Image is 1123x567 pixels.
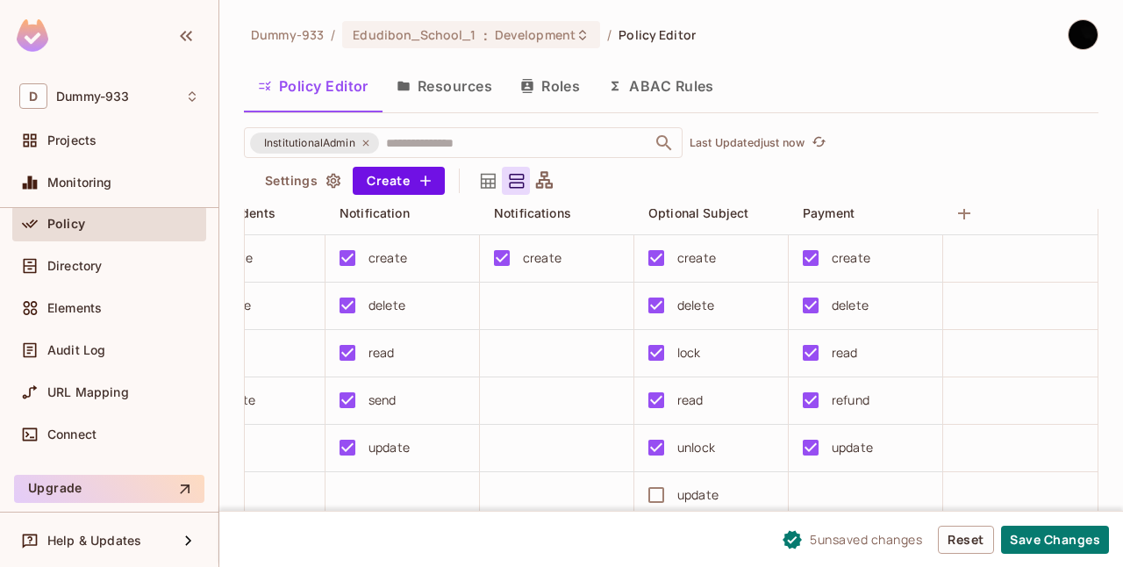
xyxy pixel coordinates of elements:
span: Development [495,26,576,43]
span: Elements [47,301,102,315]
li: / [607,26,612,43]
span: URL Mapping [47,385,129,399]
span: Payment [803,205,855,220]
div: update [832,438,873,457]
span: Notifications [494,205,571,220]
span: Optional Subject [648,205,748,220]
span: Edudibon_School_1 [353,26,476,43]
img: Anil kumar T [1069,20,1098,49]
div: delete [677,296,714,315]
button: Resources [383,64,506,108]
div: send [368,391,397,410]
span: Audit Log [47,343,105,357]
span: Help & Updates [47,534,141,548]
span: : [483,28,489,42]
div: delete [832,296,869,315]
div: delete [368,296,405,315]
div: create [677,248,716,268]
div: read [368,343,395,362]
span: Refresh is not available in edit mode. [805,133,829,154]
span: Connect [47,427,97,441]
button: refresh [808,133,829,154]
div: unlock [677,438,715,457]
button: Upgrade [14,475,204,503]
div: create [832,248,870,268]
button: Roles [506,64,594,108]
li: / [331,26,335,43]
span: Notification [340,205,410,220]
div: create [368,248,407,268]
div: read [677,391,704,410]
button: Create [353,167,445,195]
div: InstitutionalAdmin [250,133,379,154]
p: Last Updated just now [690,136,805,150]
span: 5 unsaved change s [810,530,922,549]
div: update [368,438,410,457]
span: the active workspace [251,26,324,43]
span: Directory [47,259,102,273]
span: Projects [47,133,97,147]
button: Policy Editor [244,64,383,108]
button: Open [652,131,676,155]
button: ABAC Rules [594,64,728,108]
div: refund [832,391,869,410]
div: lock [677,343,701,362]
span: refresh [812,134,826,152]
button: Reset [938,526,994,554]
span: InstitutionalAdmin [254,134,366,152]
button: Settings [258,167,346,195]
div: create [523,248,561,268]
div: read [832,343,858,362]
img: SReyMgAAAABJRU5ErkJggg== [17,19,48,52]
span: Workspace: Dummy-933 [56,90,129,104]
span: Policy Editor [619,26,696,43]
span: D [19,83,47,109]
div: update [677,485,719,505]
span: Monitoring [47,176,112,190]
span: Policy [47,217,85,231]
button: Save Changes [1001,526,1109,554]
